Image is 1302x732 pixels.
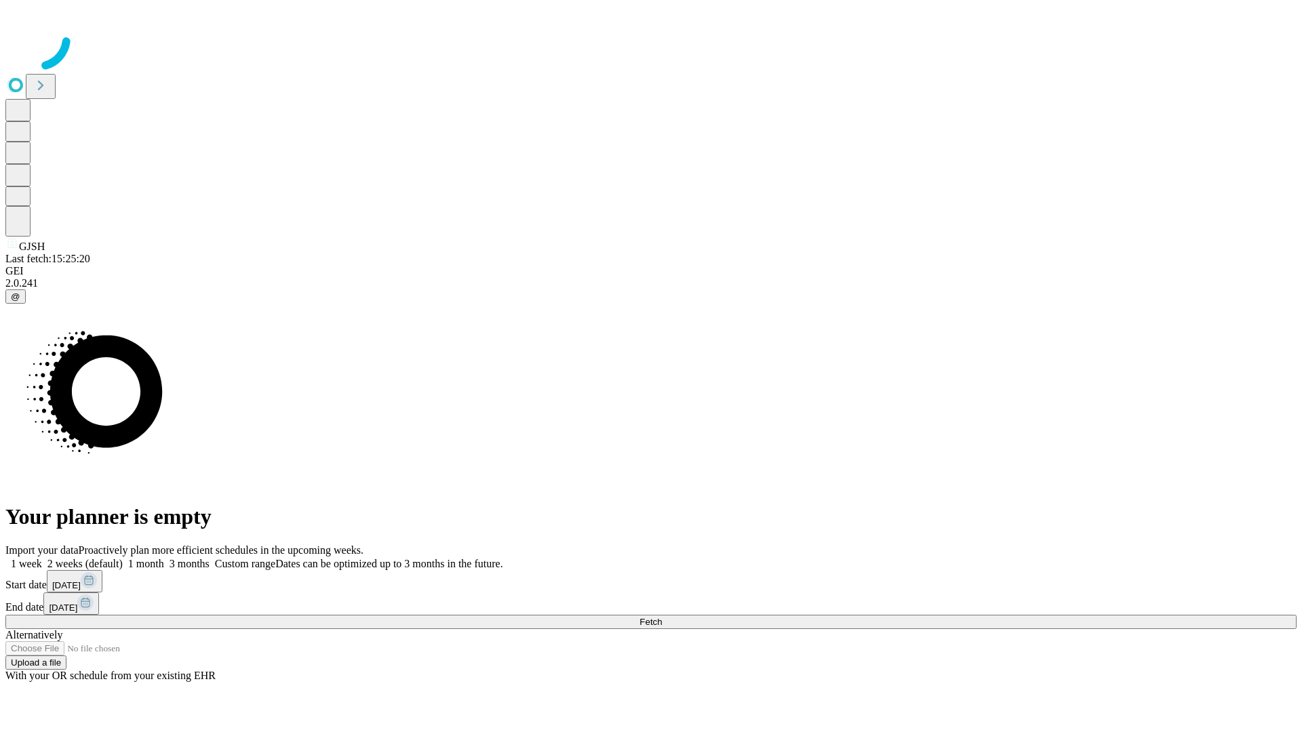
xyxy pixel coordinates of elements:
[43,592,99,615] button: [DATE]
[639,617,662,627] span: Fetch
[5,655,66,670] button: Upload a file
[5,544,79,556] span: Import your data
[215,558,275,569] span: Custom range
[5,570,1297,592] div: Start date
[19,241,45,252] span: GJSH
[47,570,102,592] button: [DATE]
[5,265,1297,277] div: GEI
[5,289,26,304] button: @
[5,504,1297,529] h1: Your planner is empty
[5,253,90,264] span: Last fetch: 15:25:20
[128,558,164,569] span: 1 month
[49,603,77,613] span: [DATE]
[5,629,62,640] span: Alternatively
[11,291,20,302] span: @
[170,558,210,569] span: 3 months
[5,277,1297,289] div: 2.0.241
[275,558,502,569] span: Dates can be optimized up to 3 months in the future.
[47,558,123,569] span: 2 weeks (default)
[5,670,216,681] span: With your OR schedule from your existing EHR
[11,558,42,569] span: 1 week
[5,615,1297,629] button: Fetch
[5,592,1297,615] div: End date
[52,580,81,590] span: [DATE]
[79,544,363,556] span: Proactively plan more efficient schedules in the upcoming weeks.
